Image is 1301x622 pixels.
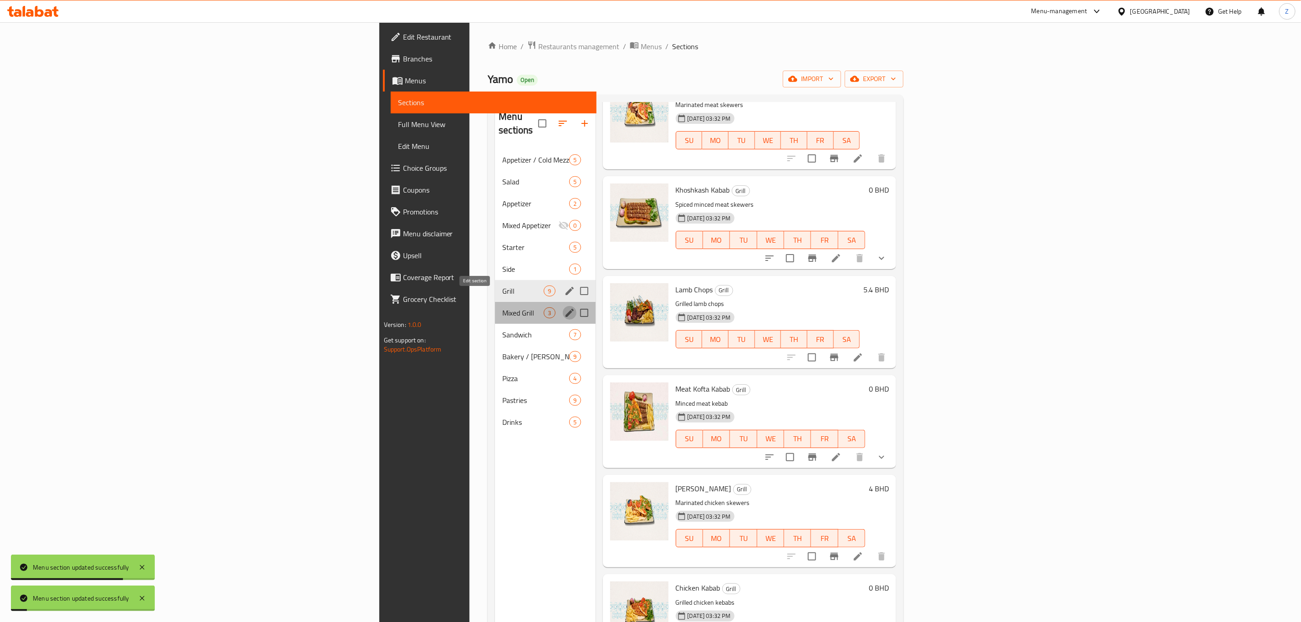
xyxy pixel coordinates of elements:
[849,446,871,468] button: delete
[391,113,597,135] a: Full Menu View
[502,220,558,231] span: Mixed Appetizer
[569,242,581,253] div: items
[563,306,577,320] button: edit
[715,285,733,296] div: Grill
[684,612,735,620] span: [DATE] 03:32 PM
[569,176,581,187] div: items
[871,347,893,368] button: delete
[676,482,731,495] span: [PERSON_NAME]
[502,373,569,384] span: Pizza
[680,333,699,346] span: SU
[495,214,595,236] div: Mixed Appetizer0
[502,176,569,187] span: Salad
[570,396,580,405] span: 9
[838,430,865,448] button: SA
[815,432,834,445] span: FR
[732,185,750,196] div: Grill
[533,114,552,133] span: Select all sections
[815,532,834,545] span: FR
[684,114,735,123] span: [DATE] 03:32 PM
[408,319,422,331] span: 1.0.0
[383,201,597,223] a: Promotions
[734,432,753,445] span: TU
[569,154,581,165] div: items
[383,288,597,310] a: Grocery Checklist
[703,529,730,547] button: MO
[569,329,581,340] div: items
[784,430,811,448] button: TH
[495,236,595,258] div: Starter5
[403,163,589,173] span: Choice Groups
[502,264,569,275] div: Side
[831,253,842,264] a: Edit menu item
[403,31,589,42] span: Edit Restaurant
[33,562,129,572] div: Menu section updated successfully
[733,385,750,395] span: Grill
[403,228,589,239] span: Menu disclaimer
[707,532,726,545] span: MO
[570,374,580,383] span: 4
[570,352,580,361] span: 9
[502,351,569,362] span: Bakery / [PERSON_NAME]
[502,198,569,209] span: Appetizer
[703,231,730,249] button: MO
[802,547,821,566] span: Select to update
[702,131,729,149] button: MO
[831,452,842,463] a: Edit menu item
[842,234,862,247] span: SA
[398,141,589,152] span: Edit Menu
[495,346,595,367] div: Bakery / [PERSON_NAME]9
[383,266,597,288] a: Coverage Report
[495,258,595,280] div: Side1
[869,184,889,196] h6: 0 BHD
[801,247,823,269] button: Branch-specific-item
[383,245,597,266] a: Upsell
[502,417,569,428] span: Drinks
[811,529,838,547] button: FR
[495,367,595,389] div: Pizza4
[495,280,595,302] div: Grill9edit
[761,432,781,445] span: WE
[842,532,862,545] span: SA
[383,70,597,92] a: Menus
[630,41,662,52] a: Menus
[610,482,668,540] img: Shish Tawook
[785,134,804,147] span: TH
[502,286,544,296] span: Grill
[869,482,889,495] h6: 4 BHD
[383,179,597,201] a: Coupons
[569,373,581,384] div: items
[1031,6,1087,17] div: Menu-management
[823,148,845,169] button: Branch-specific-item
[502,307,544,318] span: Mixed Grill
[544,286,555,296] div: items
[495,324,595,346] div: Sandwich7
[845,71,903,87] button: export
[570,265,580,274] span: 1
[502,154,569,165] span: Appetizer / Cold Mezza
[544,309,555,317] span: 3
[837,134,857,147] span: SA
[502,395,569,406] span: Pastries
[610,84,668,143] img: Meat Tikka
[876,253,887,264] svg: Show Choices
[495,302,595,324] div: Mixed Grill3edit
[676,99,860,111] p: Marinated meat skewers
[707,432,726,445] span: MO
[641,41,662,52] span: Menus
[871,247,893,269] button: show more
[684,313,735,322] span: [DATE] 03:32 PM
[823,347,845,368] button: Branch-specific-item
[734,532,753,545] span: TU
[502,329,569,340] span: Sandwich
[852,551,863,562] a: Edit menu item
[676,183,730,197] span: Khoshkash Kabab
[610,283,668,342] img: Lamb Chops
[781,131,807,149] button: TH
[558,220,569,231] svg: Inactive section
[811,134,830,147] span: FR
[871,446,893,468] button: show more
